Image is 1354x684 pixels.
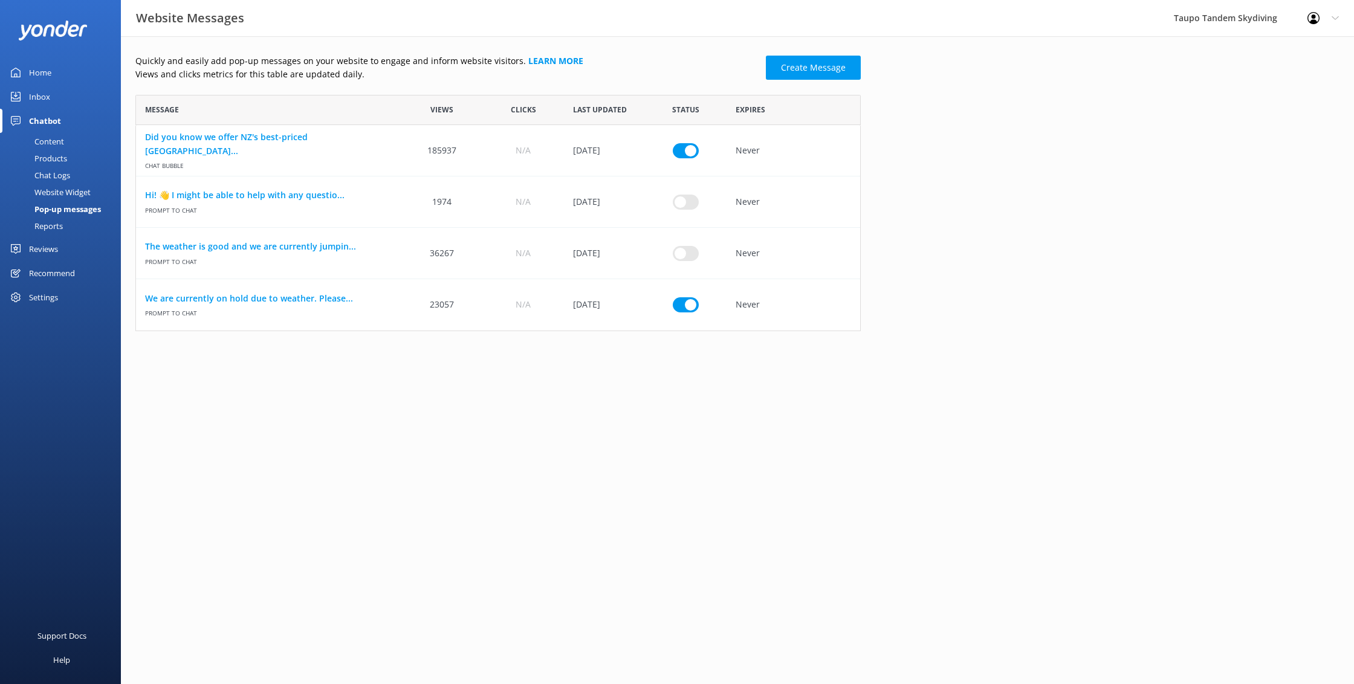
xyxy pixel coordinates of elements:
img: yonder-white-logo.png [18,21,88,40]
div: Home [29,60,51,85]
div: row [135,279,861,331]
div: Products [7,150,67,167]
a: Chat Logs [7,167,121,184]
a: Website Widget [7,184,121,201]
div: Never [727,125,860,176]
a: Products [7,150,121,167]
div: Never [727,228,860,279]
div: Settings [29,285,58,309]
span: Message [145,104,179,115]
span: Chat bubble [145,158,392,170]
span: Prompt to Chat [145,253,392,266]
div: Never [727,176,860,228]
div: 07 May 2025 [564,176,645,228]
a: We are currently on hold due to weather. Please... [145,292,392,305]
div: 36267 [401,228,482,279]
a: The weather is good and we are currently jumpin... [145,240,392,253]
span: Status [672,104,699,115]
a: Reports [7,218,121,234]
span: Last updated [573,104,627,115]
span: N/A [516,247,531,260]
div: Chatbot [29,109,61,133]
div: grid [135,125,861,331]
span: N/A [516,144,531,157]
a: Content [7,133,121,150]
div: 04 Sep 2025 [564,279,645,331]
div: Never [727,279,860,331]
div: 185937 [401,125,482,176]
div: Support Docs [37,624,86,648]
div: Reports [7,218,63,234]
span: Views [430,104,453,115]
div: Content [7,133,64,150]
div: 23057 [401,279,482,331]
div: row [135,228,861,279]
p: Quickly and easily add pop-up messages on your website to engage and inform website visitors. [135,54,759,68]
a: Hi! 👋 I might be able to help with any questio... [145,189,392,202]
div: Chat Logs [7,167,70,184]
div: 30 Jan 2025 [564,125,645,176]
a: Pop-up messages [7,201,121,218]
div: Inbox [29,85,50,109]
span: Clicks [511,104,536,115]
span: Prompt to Chat [145,202,392,215]
div: Website Widget [7,184,91,201]
div: Recommend [29,261,75,285]
div: row [135,125,861,176]
div: Pop-up messages [7,201,101,218]
div: Reviews [29,237,58,261]
div: Help [53,648,70,672]
h3: Website Messages [136,8,244,28]
div: row [135,176,861,228]
p: Views and clicks metrics for this table are updated daily. [135,68,759,81]
div: 04 Sep 2025 [564,228,645,279]
span: N/A [516,195,531,208]
span: Prompt to Chat [145,305,392,318]
div: 1974 [401,176,482,228]
a: Did you know we offer NZ's best-priced [GEOGRAPHIC_DATA]... [145,131,392,158]
a: Learn more [528,55,583,66]
span: N/A [516,298,531,311]
span: Expires [736,104,765,115]
a: Create Message [766,56,861,80]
